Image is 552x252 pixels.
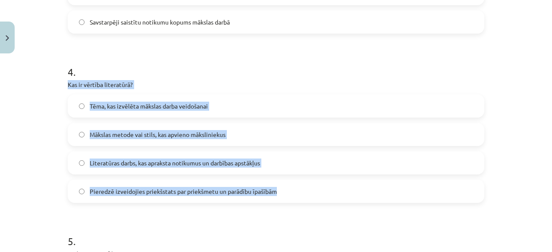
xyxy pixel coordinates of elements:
[79,189,85,194] input: Pieredzē izveidojies priekšstats par priekšmetu un parādību īpašībām
[68,51,484,78] h1: 4 .
[68,220,484,247] h1: 5 .
[68,80,484,89] p: Kas ir vērtība literatūrā?
[6,35,9,41] img: icon-close-lesson-0947bae3869378f0d4975bcd49f059093ad1ed9edebbc8119c70593378902aed.svg
[90,130,226,139] span: Mākslas metode vai stils, kas apvieno māksliniekus
[79,103,85,109] input: Tēma, kas izvēlēta mākslas darba veidošanai
[90,187,277,196] span: Pieredzē izveidojies priekšstats par priekšmetu un parādību īpašībām
[90,102,208,111] span: Tēma, kas izvēlēta mākslas darba veidošanai
[79,132,85,137] input: Mākslas metode vai stils, kas apvieno māksliniekus
[79,19,85,25] input: Savstarpēji saistītu notikumu kopums mākslas darbā
[79,160,85,166] input: Literatūras darbs, kas apraksta notikumus un darbības apstākļus
[90,159,260,168] span: Literatūras darbs, kas apraksta notikumus un darbības apstākļus
[90,18,230,27] span: Savstarpēji saistītu notikumu kopums mākslas darbā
